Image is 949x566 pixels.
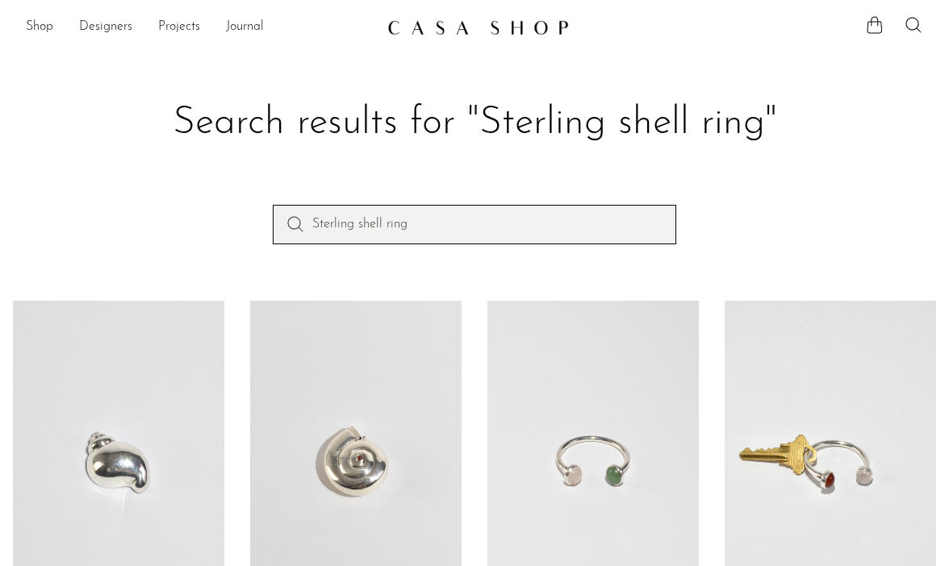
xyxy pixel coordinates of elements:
a: Projects [158,17,200,38]
h1: Search results for "Sterling shell ring" [26,98,923,148]
a: Designers [79,17,132,38]
a: Journal [226,17,264,38]
input: Perform a search [273,205,676,243]
nav: Desktop navigation [26,14,374,41]
a: Shop [26,17,53,38]
ul: NEW HEADER MENU [26,14,374,41]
